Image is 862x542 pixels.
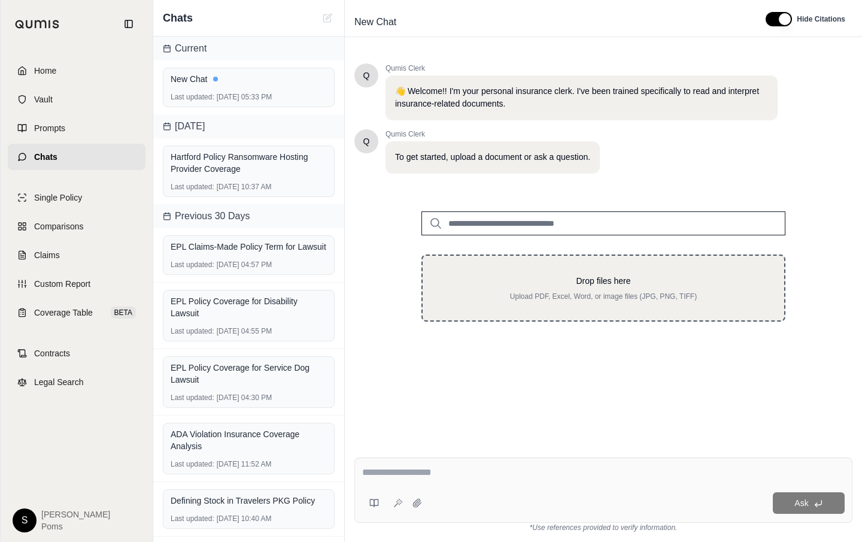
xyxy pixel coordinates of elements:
a: Contracts [8,340,145,367]
span: Hello [363,69,370,81]
p: Drop files here [442,275,765,287]
a: Single Policy [8,184,145,211]
span: Last updated: [171,260,214,270]
div: EPL Policy Coverage for Service Dog Lawsuit [171,362,327,386]
div: Previous 30 Days [153,204,344,228]
span: Qumis Clerk [386,129,600,139]
a: Legal Search [8,369,145,395]
a: Prompts [8,115,145,141]
span: BETA [111,307,136,319]
span: Chats [163,10,193,26]
div: ADA Violation Insurance Coverage Analysis [171,428,327,452]
div: [DATE] [153,114,344,138]
div: [DATE] 11:52 AM [171,459,327,469]
div: [DATE] 05:33 PM [171,92,327,102]
span: Chats [34,151,57,163]
button: New Chat [320,11,335,25]
div: [DATE] 10:37 AM [171,182,327,192]
a: Home [8,57,145,84]
span: Custom Report [34,278,90,290]
div: *Use references provided to verify information. [354,523,852,532]
a: Claims [8,242,145,268]
div: [DATE] 04:30 PM [171,393,327,402]
p: To get started, upload a document or ask a question. [395,151,590,163]
div: Edit Title [350,13,751,32]
button: Collapse sidebar [119,14,138,34]
div: S [13,508,37,532]
a: Comparisons [8,213,145,240]
a: Vault [8,86,145,113]
div: Hartford Policy Ransomware Hosting Provider Coverage [171,151,327,175]
div: New Chat [171,73,327,85]
span: Last updated: [171,182,214,192]
span: New Chat [350,13,401,32]
span: Last updated: [171,393,214,402]
div: [DATE] 10:40 AM [171,514,327,523]
div: EPL Claims-Made Policy Term for Lawsuit [171,241,327,253]
a: Coverage TableBETA [8,299,145,326]
span: Hello [363,135,370,147]
button: Ask [773,492,845,514]
span: Claims [34,249,60,261]
span: [PERSON_NAME] [41,508,110,520]
span: Last updated: [171,459,214,469]
span: Qumis Clerk [386,63,778,73]
div: Current [153,37,344,60]
span: Single Policy [34,192,82,204]
span: Home [34,65,56,77]
img: Qumis Logo [15,20,60,29]
div: Defining Stock in Travelers PKG Policy [171,495,327,507]
span: Legal Search [34,376,84,388]
div: [DATE] 04:55 PM [171,326,327,336]
span: Coverage Table [34,307,93,319]
span: Last updated: [171,92,214,102]
p: 👋 Welcome!! I'm your personal insurance clerk. I've been trained specifically to read and interpr... [395,85,768,110]
span: Prompts [34,122,65,134]
span: Hide Citations [797,14,845,24]
p: Upload PDF, Excel, Word, or image files (JPG, PNG, TIFF) [442,292,765,301]
span: Comparisons [34,220,83,232]
span: Poms [41,520,110,532]
span: Vault [34,93,53,105]
span: Ask [794,498,808,508]
a: Custom Report [8,271,145,297]
div: EPL Policy Coverage for Disability Lawsuit [171,295,327,319]
div: [DATE] 04:57 PM [171,260,327,270]
span: Last updated: [171,514,214,523]
a: Chats [8,144,145,170]
span: Last updated: [171,326,214,336]
span: Contracts [34,347,70,359]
